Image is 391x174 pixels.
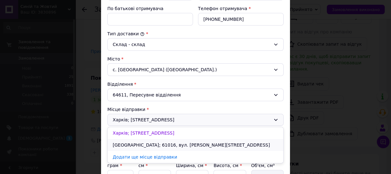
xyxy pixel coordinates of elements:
[251,162,284,169] div: Об'єм, см³
[107,56,284,62] div: Місто
[113,41,271,48] div: Склад - склад
[108,127,283,139] li: Харків; [STREET_ADDRESS]
[107,89,284,101] div: 64611, Пересувне відділення
[213,163,242,168] label: Висота, см
[198,13,284,26] input: +380
[107,81,284,87] div: Відділення
[107,106,284,113] div: Місце відправки
[108,139,283,151] li: [GEOGRAPHIC_DATA]; 61016, вул. [PERSON_NAME][STREET_ADDRESS]
[113,117,271,123] span: Харків; [STREET_ADDRESS]
[108,151,283,163] a: Додати ще місце відправки
[107,63,284,76] div: с. [GEOGRAPHIC_DATA] ([GEOGRAPHIC_DATA].)
[198,6,247,11] label: Телефон отримувача
[107,31,284,37] div: Тип доставки
[107,6,163,11] label: По батькові отримувача
[176,163,207,168] label: Ширина, см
